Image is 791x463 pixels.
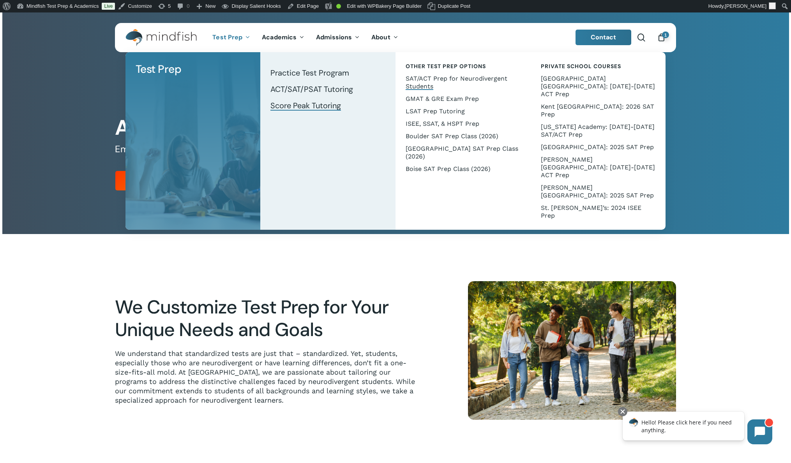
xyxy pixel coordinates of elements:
a: Register Now [115,171,187,190]
a: GMAT & GRE Exam Prep [403,93,523,105]
span: 1 [662,32,669,38]
a: Boulder SAT Prep Class (2026) [403,130,523,143]
a: Admissions [310,34,365,41]
h5: Embrace Your Unique Thinking. Excel on the ACT and SAT. [115,143,676,155]
a: Score Peak Tutoring [268,97,388,114]
span: Kent [GEOGRAPHIC_DATA]: 2026 SAT Prep [541,103,654,118]
a: About [365,34,404,41]
a: SAT/ACT Prep for Neurodivergent Students [403,72,523,93]
img: Happy Students 1 1 [468,281,676,420]
span: SAT/ACT Prep for Neurodivergent Students [406,75,507,90]
a: Contact [576,30,632,45]
a: Private School Courses [539,60,658,72]
span: Test Prep [136,62,182,76]
span: ISEE, SSAT, & HSPT Prep [406,120,479,127]
a: Academics [256,34,310,41]
a: Test Prep [133,60,253,79]
span: About [371,33,390,41]
span: Academics [262,33,297,41]
a: St. [PERSON_NAME]’s: 2024 ISEE Prep [539,202,658,222]
span: [GEOGRAPHIC_DATA] [GEOGRAPHIC_DATA]: [DATE]-[DATE] ACT Prep [541,75,655,98]
a: [US_STATE] Academy: [DATE]-[DATE] SAT/ACT Prep [539,121,658,141]
a: Live [102,3,115,10]
a: ISEE, SSAT, & HSPT Prep [403,118,523,130]
span: Contact [591,33,616,41]
nav: Main Menu [207,23,404,52]
div: Good [336,4,341,9]
span: Admissions [316,33,352,41]
a: Kent [GEOGRAPHIC_DATA]: 2026 SAT Prep [539,100,658,121]
span: Test Prep [212,33,242,41]
span: [GEOGRAPHIC_DATA]: 2025 SAT Prep [541,143,654,151]
span: Boulder SAT Prep Class (2026) [406,132,498,140]
span: Other Test Prep Options [406,63,486,70]
span: [PERSON_NAME][GEOGRAPHIC_DATA]: 2025 SAT Prep [541,184,654,199]
a: Other Test Prep Options [403,60,523,72]
a: Practice Test Program [268,65,388,81]
span: Practice Test Program [270,68,349,78]
a: [GEOGRAPHIC_DATA] [GEOGRAPHIC_DATA]: [DATE]-[DATE] ACT Prep [539,72,658,100]
a: [PERSON_NAME][GEOGRAPHIC_DATA]: 2025 SAT Prep [539,181,658,202]
span: LSAT Prep Tutoring [406,107,465,115]
a: Test Prep [207,34,256,41]
span: [PERSON_NAME] [725,3,766,9]
span: Private School Courses [541,63,621,70]
p: We understand that standardized tests are just that – standardized. Yet, students, especially tho... [115,349,421,405]
a: ACT/SAT/PSAT Tutoring [268,81,388,97]
span: [US_STATE] Academy: [DATE]-[DATE] SAT/ACT Prep [541,123,655,138]
span: Boise SAT Prep Class (2026) [406,165,491,173]
a: LSAT Prep Tutoring [403,105,523,118]
span: St. [PERSON_NAME]’s: 2024 ISEE Prep [541,204,641,219]
h2: We Customize Test Prep for Your Unique Needs and Goals [115,296,421,341]
a: Cart [657,33,666,42]
h1: ACT/SAT Prep for Neurodivergent Students [115,115,676,140]
iframe: Chatbot [614,405,780,452]
a: [PERSON_NAME][GEOGRAPHIC_DATA]: [DATE]-[DATE] ACT Prep [539,153,658,181]
span: ACT/SAT/PSAT Tutoring [270,84,353,94]
span: GMAT & GRE Exam Prep [406,95,479,102]
header: Main Menu [115,23,676,52]
span: [GEOGRAPHIC_DATA] SAT Prep Class (2026) [406,145,518,160]
span: [PERSON_NAME][GEOGRAPHIC_DATA]: [DATE]-[DATE] ACT Prep [541,156,655,179]
a: [GEOGRAPHIC_DATA]: 2025 SAT Prep [539,141,658,153]
span: Score Peak Tutoring [270,100,341,111]
a: Boise SAT Prep Class (2026) [403,163,523,175]
a: [GEOGRAPHIC_DATA] SAT Prep Class (2026) [403,143,523,163]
